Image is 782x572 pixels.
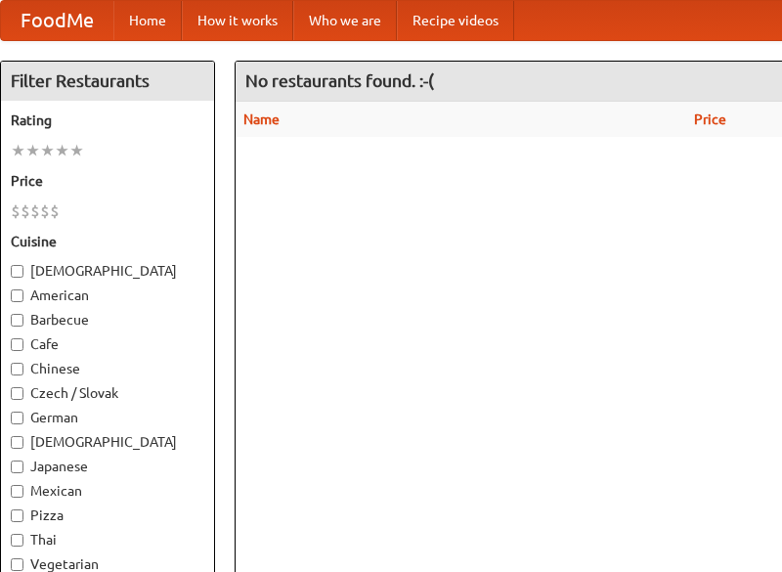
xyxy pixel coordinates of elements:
label: Japanese [11,457,204,476]
label: Cafe [11,334,204,354]
input: Cafe [11,338,23,351]
h5: Rating [11,110,204,130]
li: ★ [40,140,55,161]
li: $ [40,200,50,222]
li: $ [50,200,60,222]
a: Name [243,111,280,127]
h5: Cuisine [11,232,204,251]
label: American [11,286,204,305]
input: Chinese [11,363,23,375]
h5: Price [11,171,204,191]
label: Barbecue [11,310,204,330]
a: FoodMe [1,1,113,40]
input: German [11,412,23,424]
li: ★ [11,140,25,161]
input: Vegetarian [11,558,23,571]
label: Thai [11,530,204,550]
input: Mexican [11,485,23,498]
label: Mexican [11,481,204,501]
a: Home [113,1,182,40]
a: Price [694,111,726,127]
label: Chinese [11,359,204,378]
li: ★ [69,140,84,161]
input: Barbecue [11,314,23,327]
label: [DEMOGRAPHIC_DATA] [11,432,204,452]
ng-pluralize: No restaurants found. :-( [245,71,434,90]
input: American [11,289,23,302]
li: ★ [55,140,69,161]
a: How it works [182,1,293,40]
a: Recipe videos [397,1,514,40]
input: [DEMOGRAPHIC_DATA] [11,436,23,449]
input: Thai [11,534,23,547]
li: $ [11,200,21,222]
input: Czech / Slovak [11,387,23,400]
label: Pizza [11,506,204,525]
li: $ [21,200,30,222]
label: Czech / Slovak [11,383,204,403]
input: Japanese [11,461,23,473]
input: [DEMOGRAPHIC_DATA] [11,265,23,278]
li: ★ [25,140,40,161]
a: Who we are [293,1,397,40]
label: [DEMOGRAPHIC_DATA] [11,261,204,281]
li: $ [30,200,40,222]
h4: Filter Restaurants [1,62,214,101]
label: German [11,408,204,427]
input: Pizza [11,509,23,522]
